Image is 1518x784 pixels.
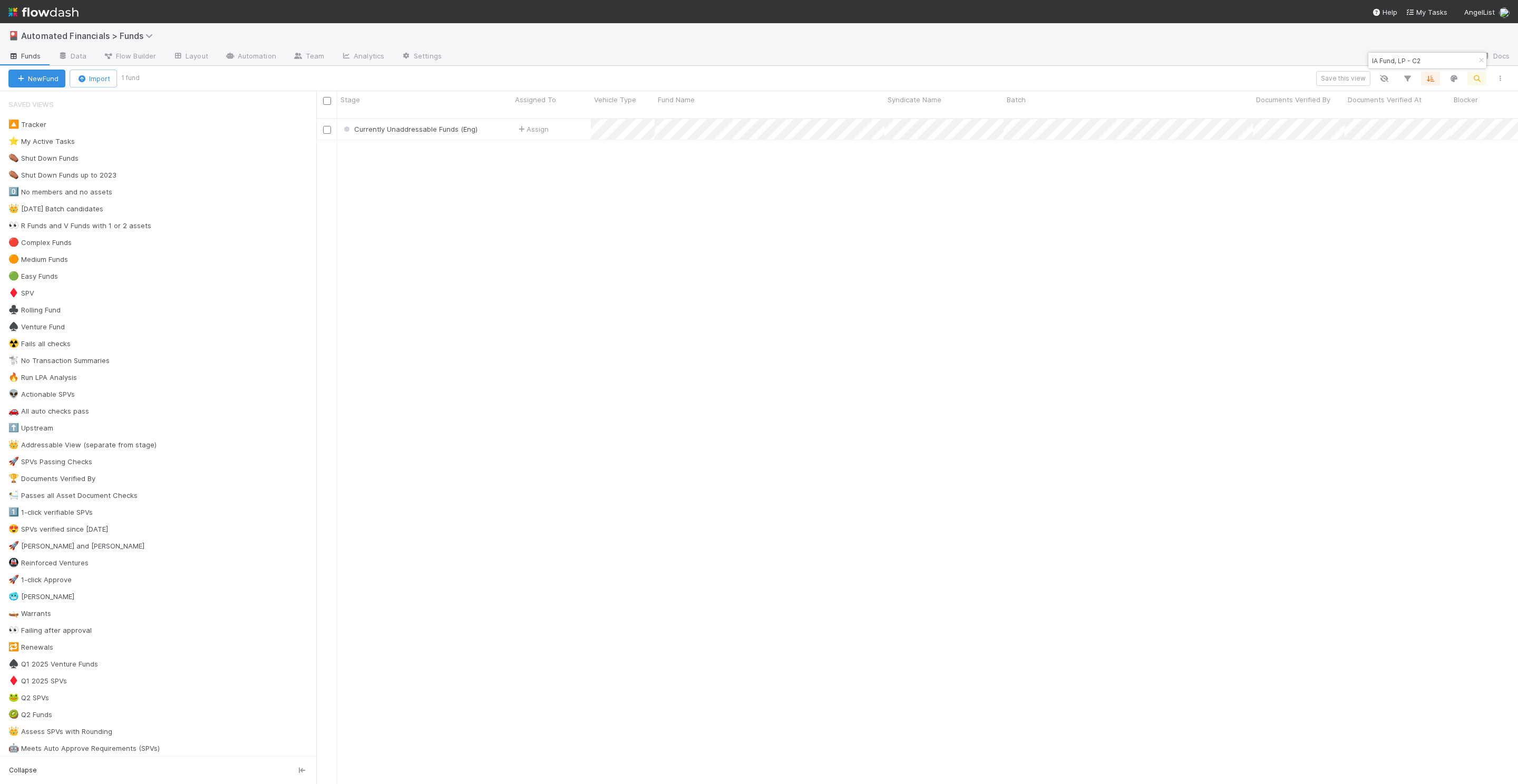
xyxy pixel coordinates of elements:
[8,204,19,213] span: 👑
[8,457,19,466] span: 🚀
[8,727,19,736] span: 👑
[8,743,19,752] span: 🤖
[1499,7,1510,18] img: avatar_17610dbf-fae2-46fa-90b6-017e9223b3c9.png
[8,558,19,567] span: 🚇
[8,506,93,519] div: 1-click verifiable SPVs
[333,48,393,65] a: Analytics
[8,236,72,249] div: Complex Funds
[8,305,19,314] span: ♣️
[8,455,92,468] div: SPVs Passing Checks
[8,507,19,516] span: 1️⃣
[8,320,65,334] div: Venture Fund
[8,489,138,502] div: Passes all Asset Document Checks
[323,126,331,134] input: Toggle Row Selected
[8,422,53,435] div: Upstream
[8,573,72,586] div: 1-click Approve
[8,322,19,331] span: ♠️
[1406,8,1447,16] span: My Tasks
[8,170,19,179] span: ⚰️
[50,48,95,65] a: Data
[8,556,89,570] div: Reinforced Ventures
[8,607,51,620] div: Warrants
[8,674,67,688] div: Q1 2025 SPVs
[8,3,79,21] img: logo-inverted-e16ddd16eac7371096b0.svg
[8,523,108,536] div: SPVs verified since [DATE]
[8,371,77,384] div: Run LPA Analysis
[8,725,112,738] div: Assess SPVs with Rounding
[21,31,158,41] span: Automated Financials > Funds
[8,238,19,247] span: 🔴
[8,406,19,415] span: 🚗
[8,136,19,145] span: ⭐
[8,710,19,719] span: 🥝
[1472,48,1518,65] a: Docs
[8,641,53,654] div: Renewals
[8,253,68,266] div: Medium Funds
[8,708,52,721] div: Q2 Funds
[8,590,74,603] div: [PERSON_NAME]
[8,491,19,499] span: 🛀
[8,388,75,401] div: Actionable SPVs
[8,609,19,618] span: 🛶
[8,659,19,668] span: ♠️
[8,219,151,232] div: R Funds and V Funds with 1 or 2 assets
[164,48,217,65] a: Layout
[8,153,19,162] span: ⚰️
[8,337,71,350] div: Fails all checks
[515,94,556,105] span: Assigned To
[393,48,450,65] a: Settings
[8,624,92,637] div: Failing after approval
[285,48,333,65] a: Team
[888,94,941,105] span: Syndicate Name
[516,124,549,134] span: Assign
[1348,94,1422,105] span: Documents Verified At
[8,118,46,131] div: Tracker
[8,202,103,215] div: [DATE] Batch candidates
[8,575,19,584] span: 🚀
[8,440,19,449] span: 👑
[8,287,34,300] div: SPV
[8,94,54,115] span: Saved Views
[8,625,19,634] span: 👀
[8,642,19,651] span: 🔁
[8,693,19,702] span: 🐸
[217,48,285,65] a: Automation
[8,187,19,196] span: 0️⃣
[8,271,19,280] span: 🟢
[121,73,140,83] small: 1 fund
[8,135,75,148] div: My Active Tasks
[8,169,116,182] div: Shut Down Funds up to 2023
[8,221,19,230] span: 👀
[70,70,117,87] button: Import
[9,766,37,775] span: Collapse
[8,270,58,283] div: Easy Funds
[8,373,19,381] span: 🔥
[8,405,89,418] div: All auto checks pass
[8,742,160,755] div: Meets Auto Approve Requirements (SPVs)
[8,676,19,685] span: ♦️
[8,524,19,533] span: 😍
[8,540,144,553] div: [PERSON_NAME] and [PERSON_NAME]
[8,303,61,317] div: Rolling Fund
[8,541,19,550] span: 🚀
[354,125,478,133] span: Currently Unaddressable Funds (Eng)
[8,70,65,87] button: NewFund
[8,185,112,199] div: No members and no assets
[1454,94,1478,105] span: Blocker
[8,120,19,129] span: 🔼
[323,97,331,105] input: Toggle All Rows Selected
[8,592,19,601] span: 🥶
[1370,54,1475,67] input: Search...
[8,152,79,165] div: Shut Down Funds
[8,354,110,367] div: No Transaction Summaries
[8,288,19,297] span: ♦️
[8,254,19,263] span: 🟠
[1316,71,1370,86] button: Save this view
[8,423,19,432] span: ⬆️
[594,94,636,105] span: Vehicle Type
[8,658,98,671] div: Q1 2025 Venture Funds
[1464,8,1495,16] span: AngelList
[8,389,19,398] span: 👽
[1256,94,1330,105] span: Documents Verified By
[8,472,95,485] div: Documents Verified By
